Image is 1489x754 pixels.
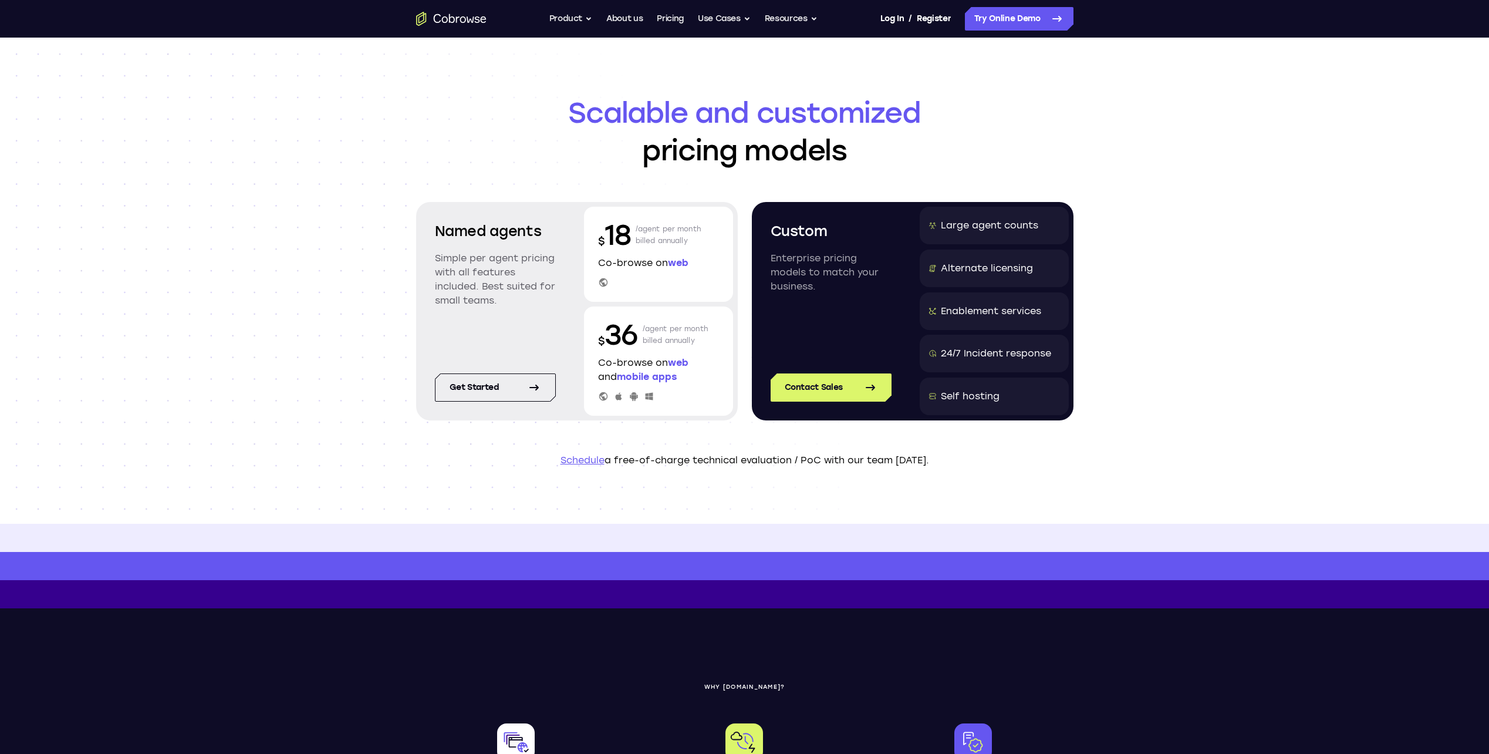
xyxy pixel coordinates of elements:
p: Co-browse on [598,256,719,270]
h2: Named agents [435,221,556,242]
div: Self hosting [941,389,1000,403]
button: Resources [765,7,818,31]
h1: pricing models [416,94,1073,169]
button: Use Cases [698,7,751,31]
p: 36 [598,316,638,354]
p: 18 [598,216,631,254]
p: Enterprise pricing models to match your business. [771,251,892,294]
span: mobile apps [617,371,677,382]
button: Product [549,7,593,31]
a: Try Online Demo [965,7,1073,31]
div: Large agent counts [941,218,1038,233]
span: web [668,357,688,368]
span: $ [598,335,605,348]
p: /agent per month billed annually [643,316,708,354]
h2: Custom [771,221,892,242]
a: Register [917,7,951,31]
a: Schedule [561,455,605,466]
a: Log In [880,7,904,31]
span: $ [598,235,605,248]
a: About us [606,7,643,31]
p: Simple per agent pricing with all features included. Best suited for small teams. [435,251,556,308]
p: a free-of-charge technical evaluation / PoC with our team [DATE]. [416,453,1073,467]
a: Get started [435,373,556,402]
p: WHY [DOMAIN_NAME]? [416,684,1073,691]
a: Go to the home page [416,12,487,26]
span: web [668,257,688,268]
a: Pricing [657,7,684,31]
div: Enablement services [941,304,1041,318]
span: Scalable and customized [416,94,1073,132]
p: /agent per month billed annually [636,216,701,254]
div: 24/7 Incident response [941,346,1051,361]
a: Contact Sales [771,373,892,402]
p: Co-browse on and [598,356,719,384]
span: / [909,12,912,26]
div: Alternate licensing [941,261,1033,275]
